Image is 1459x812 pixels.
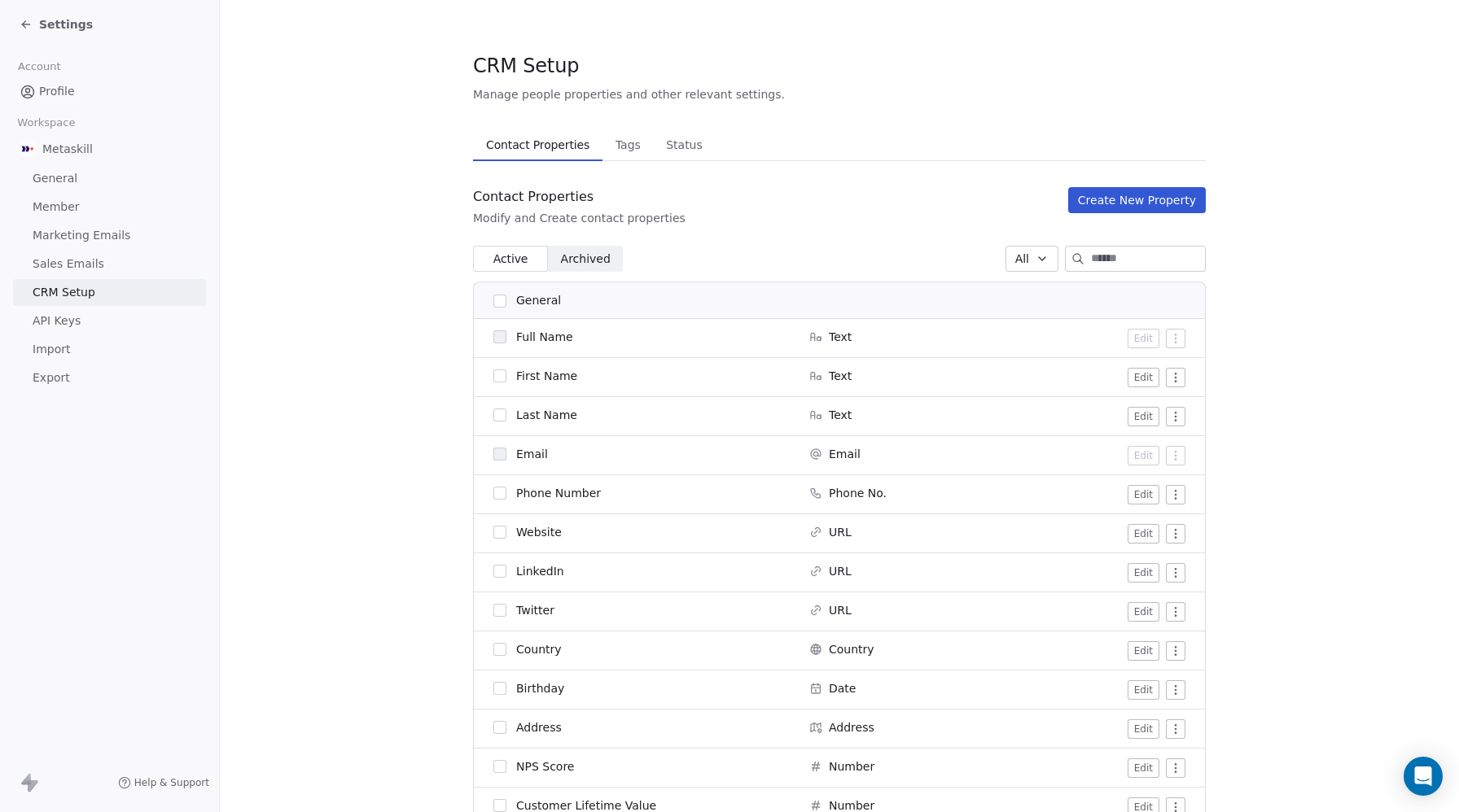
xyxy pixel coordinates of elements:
[473,187,686,207] div: Contact Properties
[118,776,209,789] a: Help & Support
[13,165,206,192] a: General
[516,758,574,775] span: NPS Score
[42,141,93,157] span: Metaskill
[473,86,785,103] span: Manage people properties and other relevant settings.
[39,83,75,100] span: Profile
[13,365,206,391] a: Export
[516,292,561,309] span: General
[20,141,36,157] img: AVATAR%20METASKILL%20-%20Colori%20Positivo.png
[1128,680,1159,700] button: Edit
[20,16,93,33] a: Settings
[1128,758,1159,778] button: Edit
[13,308,206,334] a: API Keys
[13,279,206,306] a: CRM Setup
[1128,446,1159,465] button: Edit
[1128,524,1159,544] button: Edit
[13,78,206,105] a: Profile
[609,133,647,156] span: Tags
[829,563,852,579] span: URL
[33,341,70,358] span: Import
[33,170,77,187] span: General
[1015,251,1029,268] span: All
[516,524,562,540] span: Website
[13,336,206,363] a: Import
[1128,641,1159,661] button: Edit
[473,210,686,226] div: Modify and Create contact properties
[33,255,104,273] span: Sales Emails
[33,369,70,386] span: Export
[829,680,856,696] span: Date
[516,446,548,462] span: Email
[829,719,874,736] span: Address
[516,329,573,345] span: Full Name
[1128,602,1159,622] button: Edit
[33,199,80,216] span: Member
[473,54,579,78] span: CRM Setup
[561,251,611,268] span: Archived
[829,329,852,345] span: Text
[13,194,206,220] a: Member
[1128,563,1159,583] button: Edit
[1128,719,1159,739] button: Edit
[829,602,852,618] span: URL
[659,133,709,156] span: Status
[1128,407,1159,426] button: Edit
[829,758,874,775] span: Number
[829,485,887,501] span: Phone No.
[134,776,209,789] span: Help & Support
[1404,757,1443,796] div: Open Intercom Messenger
[1128,329,1159,348] button: Edit
[516,719,562,736] span: Address
[516,602,554,618] span: Twitter
[829,524,852,540] span: URL
[829,641,874,657] span: Country
[829,446,861,462] span: Email
[1068,187,1206,213] button: Create New Property
[33,312,81,330] span: API Keys
[11,55,68,79] span: Account
[516,407,577,423] span: Last Name
[1128,368,1159,387] button: Edit
[516,680,564,696] span: Birthday
[480,133,596,156] span: Contact Properties
[516,485,601,501] span: Phone Number
[829,368,852,384] span: Text
[33,284,95,301] span: CRM Setup
[39,16,93,33] span: Settings
[33,227,130,244] span: Marketing Emails
[829,407,852,423] span: Text
[516,368,577,384] span: First Name
[13,251,206,277] a: Sales Emails
[13,222,206,249] a: Marketing Emails
[516,563,564,579] span: LinkedIn
[516,641,562,657] span: Country
[11,111,82,135] span: Workspace
[1128,485,1159,504] button: Edit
